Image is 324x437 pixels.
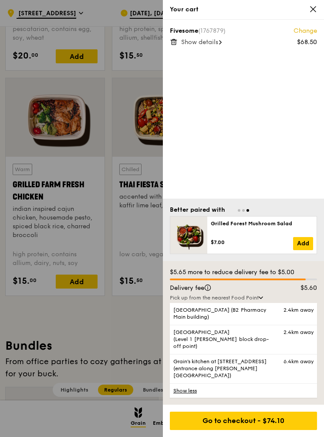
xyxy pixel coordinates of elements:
[242,209,245,212] span: Go to slide 2
[170,412,317,430] div: Go to checkout - $74.10
[283,358,314,365] span: 6.4km away
[283,306,314,313] span: 2.4km away
[170,206,225,214] div: Better paired with
[246,209,249,212] span: Go to slide 3
[170,294,317,301] div: Pick up from the nearest Food Point
[283,284,323,292] div: $5.60
[170,268,317,277] div: $5.65 more to reduce delivery fee to $5.00
[294,27,317,35] a: Change
[297,38,317,47] div: $68.50
[173,329,279,350] span: [GEOGRAPHIC_DATA] (Level 1 [PERSON_NAME] block drop-off point)
[211,220,313,227] div: Grilled Forest Mushroom Salad
[181,38,218,46] span: Show details
[293,237,313,250] a: Add
[238,209,240,212] span: Go to slide 1
[170,383,317,398] a: Show less
[283,329,314,336] span: 2.4km away
[211,239,293,246] div: $7.00
[173,306,279,320] span: [GEOGRAPHIC_DATA] (B2 Pharmacy Main building)
[170,27,317,35] div: Fivesome
[165,284,283,292] div: Delivery fee
[173,358,279,379] span: Grain's kitchen at [STREET_ADDRESS] (entrance along [PERSON_NAME][GEOGRAPHIC_DATA])
[198,27,226,34] span: (1767879)
[170,5,317,14] div: Your cart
